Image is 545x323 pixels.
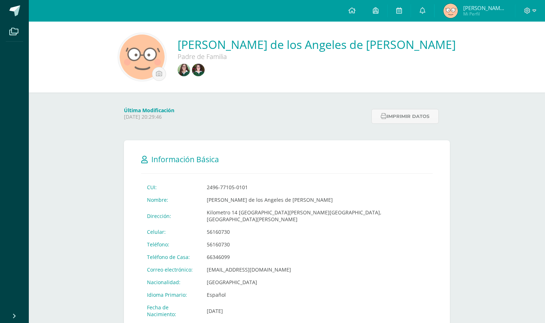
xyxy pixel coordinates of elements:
td: Correo electrónico: [141,263,201,276]
td: [PERSON_NAME] de los Angeles de [PERSON_NAME] [201,194,433,206]
td: Teléfono de Casa: [141,251,201,263]
td: Idioma Primario: [141,288,201,301]
span: [PERSON_NAME] de los Angeles [463,4,506,12]
img: 128230bac662f1e147ca94fdc4e93b29.png [192,64,205,76]
p: [DATE] 20:29:46 [124,114,367,120]
div: Padre de Familia [178,52,394,61]
td: Teléfono: [141,238,201,251]
td: Nacionalidad: [141,276,201,288]
h4: Última Modificación [124,107,367,114]
img: 5a3d20189a0fd4b2570fa93756e479b9.png [120,35,165,79]
button: Imprimir datos [371,109,439,124]
span: Información Básica [151,154,219,164]
td: [GEOGRAPHIC_DATA] [201,276,433,288]
td: 56160730 [201,238,433,251]
td: Fecha de Nacimiento: [141,301,201,320]
td: Dirección: [141,206,201,226]
td: 66346099 [201,251,433,263]
span: Mi Perfil [463,11,506,17]
td: CUI: [141,181,201,194]
td: 56160730 [201,226,433,238]
td: 2496-77105-0101 [201,181,433,194]
img: 852a587799822a5f9cffaa88356be64e.png [178,64,190,76]
td: Nombre: [141,194,201,206]
img: 6366ed5ed987100471695a0532754633.png [443,4,458,18]
a: [PERSON_NAME] de los Angeles de [PERSON_NAME] [178,37,456,52]
td: [EMAIL_ADDRESS][DOMAIN_NAME] [201,263,433,276]
td: Celular: [141,226,201,238]
td: Español [201,288,433,301]
td: [DATE] [201,301,433,320]
td: Kilometro 14 [GEOGRAPHIC_DATA][PERSON_NAME][GEOGRAPHIC_DATA], [GEOGRAPHIC_DATA][PERSON_NAME] [201,206,433,226]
